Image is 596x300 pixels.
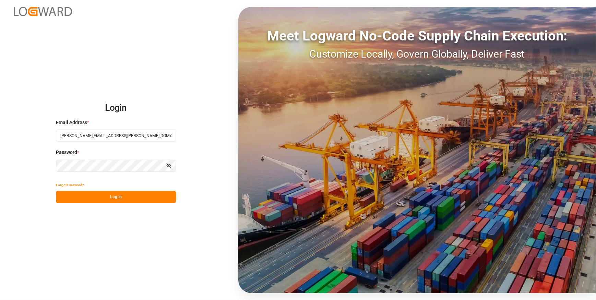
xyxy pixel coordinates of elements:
h2: Login [56,97,176,119]
input: Enter your email [56,130,176,142]
span: Email Address [56,119,87,126]
div: Customize Locally, Govern Globally, Deliver Fast [238,46,596,62]
button: Log In [56,191,176,203]
img: Logward_new_orange.png [14,7,72,16]
button: Forgot Password? [56,179,84,191]
span: Password [56,149,77,156]
div: Meet Logward No-Code Supply Chain Execution: [238,26,596,46]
